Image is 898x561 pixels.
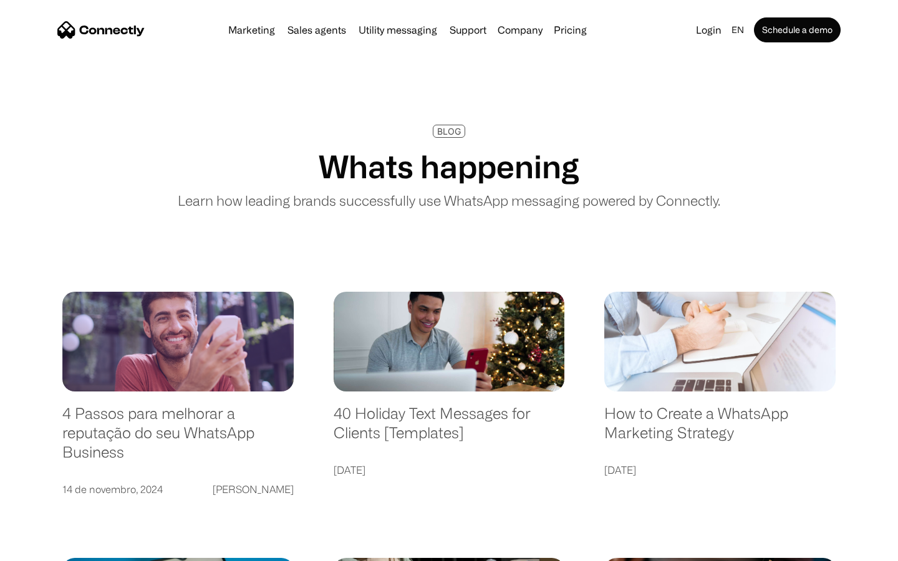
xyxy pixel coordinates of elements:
aside: Language selected: English [12,539,75,557]
a: How to Create a WhatsApp Marketing Strategy [604,404,836,454]
ul: Language list [25,539,75,557]
p: Learn how leading brands successfully use WhatsApp messaging powered by Connectly. [178,190,720,211]
h1: Whats happening [319,148,579,185]
a: Pricing [549,25,592,35]
a: 4 Passos para melhorar a reputação do seu WhatsApp Business [62,404,294,474]
div: 14 de novembro, 2024 [62,481,163,498]
a: Sales agents [282,25,351,35]
a: Schedule a demo [754,17,841,42]
div: [DATE] [604,461,636,479]
a: Marketing [223,25,280,35]
a: Support [445,25,491,35]
div: [DATE] [334,461,365,479]
a: 40 Holiday Text Messages for Clients [Templates] [334,404,565,454]
a: Login [691,21,727,39]
a: Utility messaging [354,25,442,35]
div: en [731,21,744,39]
div: BLOG [437,127,461,136]
div: Company [498,21,543,39]
div: [PERSON_NAME] [213,481,294,498]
